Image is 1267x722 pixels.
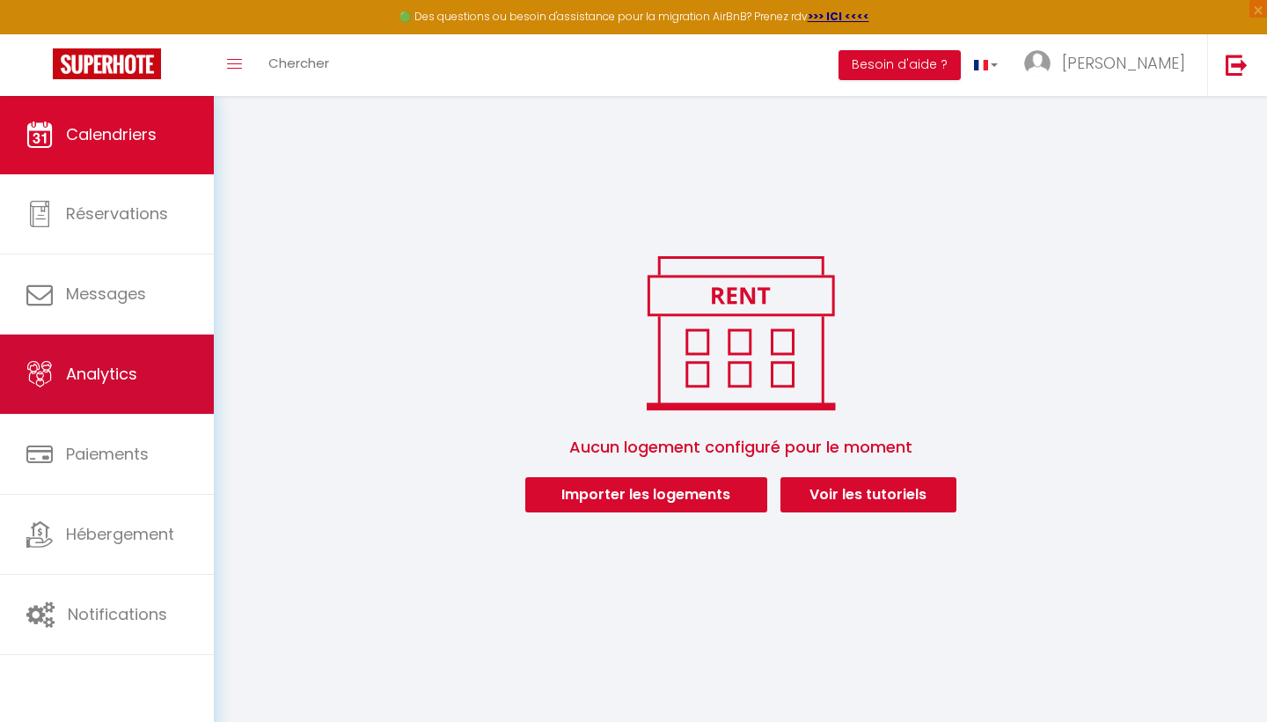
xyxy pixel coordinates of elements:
[68,603,167,625] span: Notifications
[808,9,869,24] a: >>> ICI <<<<
[1011,34,1207,96] a: ... [PERSON_NAME]
[66,443,149,465] span: Paiements
[628,248,853,417] img: rent.png
[1062,52,1185,74] span: [PERSON_NAME]
[66,123,157,145] span: Calendriers
[53,48,161,79] img: Super Booking
[235,417,1246,477] span: Aucun logement configuré pour le moment
[1024,50,1051,77] img: ...
[66,363,137,385] span: Analytics
[780,477,956,512] a: Voir les tutoriels
[839,50,961,80] button: Besoin d'aide ?
[66,203,168,225] span: Réservations
[66,283,146,305] span: Messages
[525,477,767,512] button: Importer les logements
[268,54,329,72] span: Chercher
[1226,54,1248,76] img: logout
[66,523,174,545] span: Hébergement
[255,34,342,96] a: Chercher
